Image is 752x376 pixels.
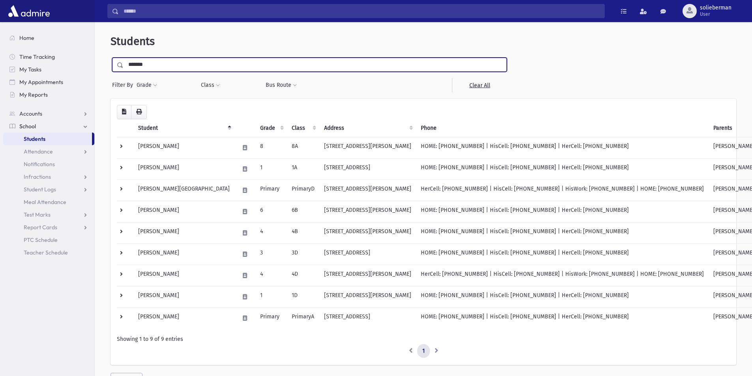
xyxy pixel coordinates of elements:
td: 8 [255,137,287,158]
td: [STREET_ADDRESS] [319,243,416,265]
td: 4D [287,265,319,286]
td: HOME: [PHONE_NUMBER] | HisCell: [PHONE_NUMBER] | HerCell: [PHONE_NUMBER] [416,286,709,307]
td: [PERSON_NAME] [133,307,234,329]
div: Showing 1 to 9 of 9 entries [117,335,730,343]
span: Teacher Schedule [24,249,68,256]
td: HOME: [PHONE_NUMBER] | HisCell: [PHONE_NUMBER] | HerCell: [PHONE_NUMBER] [416,222,709,243]
th: Student: activate to sort column descending [133,119,234,137]
a: School [3,120,94,133]
td: [PERSON_NAME] [133,265,234,286]
td: 6B [287,201,319,222]
a: Student Logs [3,183,94,196]
a: Meal Attendance [3,196,94,208]
span: Test Marks [24,211,51,218]
a: Time Tracking [3,51,94,63]
td: Primary [255,307,287,329]
span: Accounts [19,110,42,117]
td: [PERSON_NAME] [133,137,234,158]
input: Search [119,4,604,18]
button: Print [131,105,147,119]
a: Infractions [3,170,94,183]
span: Attendance [24,148,53,155]
td: 1A [287,158,319,180]
td: [STREET_ADDRESS] [319,307,416,329]
span: Home [19,34,34,41]
span: solieberman [700,5,731,11]
td: 4 [255,265,287,286]
td: HOME: [PHONE_NUMBER] | HisCell: [PHONE_NUMBER] | HerCell: [PHONE_NUMBER] [416,307,709,329]
span: Meal Attendance [24,198,66,206]
td: Primary [255,180,287,201]
td: HerCell: [PHONE_NUMBER] | HisCell: [PHONE_NUMBER] | HisWork: [PHONE_NUMBER] | HOME: [PHONE_NUMBER] [416,180,709,201]
td: [PERSON_NAME] [133,243,234,265]
td: 3D [287,243,319,265]
th: Address: activate to sort column ascending [319,119,416,137]
a: Students [3,133,92,145]
td: HerCell: [PHONE_NUMBER] | HisCell: [PHONE_NUMBER] | HisWork: [PHONE_NUMBER] | HOME: [PHONE_NUMBER] [416,265,709,286]
td: HOME: [PHONE_NUMBER] | HisCell: [PHONE_NUMBER] | HerCell: [PHONE_NUMBER] [416,201,709,222]
td: 4B [287,222,319,243]
button: CSV [117,105,131,119]
span: Notifications [24,161,55,168]
a: Home [3,32,94,44]
span: PTC Schedule [24,236,58,243]
a: My Reports [3,88,94,101]
td: 1 [255,286,287,307]
td: [STREET_ADDRESS][PERSON_NAME] [319,222,416,243]
img: AdmirePro [6,3,52,19]
td: HOME: [PHONE_NUMBER] | HisCell: [PHONE_NUMBER] | HerCell: [PHONE_NUMBER] [416,158,709,180]
span: My Tasks [19,66,41,73]
td: [STREET_ADDRESS][PERSON_NAME] [319,201,416,222]
td: [STREET_ADDRESS][PERSON_NAME] [319,180,416,201]
th: Phone [416,119,709,137]
td: [STREET_ADDRESS] [319,158,416,180]
a: Clear All [452,78,507,92]
td: [PERSON_NAME][GEOGRAPHIC_DATA] [133,180,234,201]
td: 4 [255,222,287,243]
td: PrimaryA [287,307,319,329]
td: [STREET_ADDRESS][PERSON_NAME] [319,137,416,158]
td: 1D [287,286,319,307]
td: HOME: [PHONE_NUMBER] | HisCell: [PHONE_NUMBER] | HerCell: [PHONE_NUMBER] [416,243,709,265]
td: 8A [287,137,319,158]
td: 3 [255,243,287,265]
button: Bus Route [265,78,297,92]
td: [PERSON_NAME] [133,222,234,243]
span: Report Cards [24,224,57,231]
th: Class: activate to sort column ascending [287,119,319,137]
span: School [19,123,36,130]
a: Notifications [3,158,94,170]
span: My Appointments [19,79,63,86]
td: HOME: [PHONE_NUMBER] | HisCell: [PHONE_NUMBER] | HerCell: [PHONE_NUMBER] [416,137,709,158]
span: User [700,11,731,17]
a: PTC Schedule [3,234,94,246]
td: [STREET_ADDRESS][PERSON_NAME] [319,286,416,307]
td: [PERSON_NAME] [133,158,234,180]
span: Time Tracking [19,53,55,60]
th: Grade: activate to sort column ascending [255,119,287,137]
span: Filter By [112,81,136,89]
span: Infractions [24,173,51,180]
a: Report Cards [3,221,94,234]
a: 1 [417,344,430,358]
td: PrimaryD [287,180,319,201]
a: My Appointments [3,76,94,88]
a: Teacher Schedule [3,246,94,259]
td: 6 [255,201,287,222]
span: Student Logs [24,186,56,193]
span: My Reports [19,91,48,98]
td: [PERSON_NAME] [133,286,234,307]
a: My Tasks [3,63,94,76]
button: Grade [136,78,158,92]
span: Students [111,35,155,48]
td: [STREET_ADDRESS][PERSON_NAME] [319,265,416,286]
button: Class [201,78,220,92]
a: Test Marks [3,208,94,221]
a: Accounts [3,107,94,120]
td: [PERSON_NAME] [133,201,234,222]
td: 1 [255,158,287,180]
span: Students [24,135,45,142]
a: Attendance [3,145,94,158]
